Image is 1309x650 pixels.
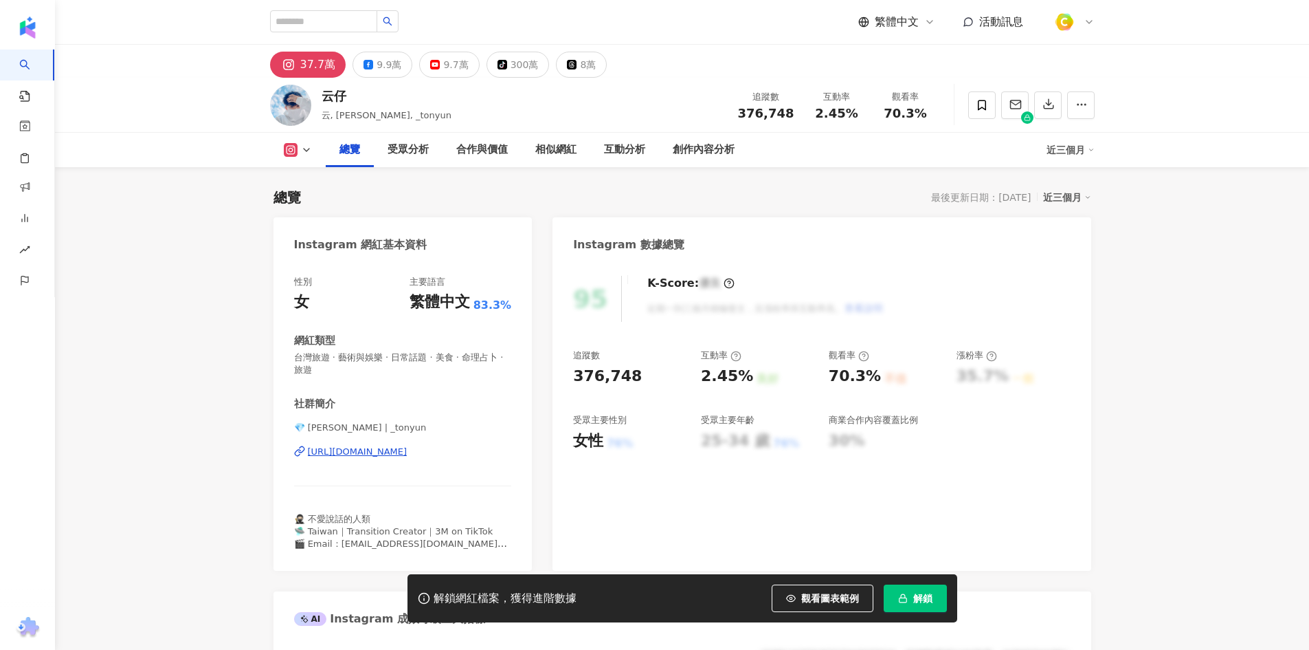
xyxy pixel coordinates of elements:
div: 300萬 [511,55,539,74]
img: %E6%96%B9%E5%BD%A2%E7%B4%94.png [1051,9,1077,35]
button: 觀看圖表範例 [772,585,873,612]
div: 受眾分析 [388,142,429,158]
a: search [19,50,47,103]
div: 376,748 [573,366,642,387]
div: 追蹤數 [738,90,794,104]
div: 女 [294,292,309,313]
span: 繁體中文 [875,14,919,30]
span: 🥷🏻 不愛說話的人類 🛸 Taiwan｜Transition Creator｜3M on TikTok 🎬 Email：[EMAIL_ADDRESS][DOMAIN_NAME] ​ ✈️｜Sep... [294,514,508,574]
div: 相似網紅 [535,142,577,158]
div: 網紅類型 [294,334,335,348]
div: 性別 [294,276,312,288]
div: [URL][DOMAIN_NAME] [308,446,407,458]
div: 觀看率 [829,349,869,362]
div: 解鎖網紅檔案，獲得進階數據 [434,592,577,606]
div: 8萬 [580,55,596,74]
div: 云仔 [322,87,451,105]
span: 觀看圖表範例 [801,593,859,604]
div: 商業合作內容覆蓋比例 [829,414,918,426]
span: search [383,17,392,26]
span: 83.3% [473,298,512,313]
button: 300萬 [486,52,550,78]
img: chrome extension [14,617,41,639]
div: 總覽 [339,142,360,158]
span: rise [19,236,30,267]
div: 受眾主要性別 [573,414,627,426]
div: K-Score : [647,276,735,291]
div: 互動率 [701,349,741,362]
div: 互動率 [811,90,863,104]
div: 近三個月 [1043,188,1091,206]
span: 376,748 [738,106,794,120]
img: KOL Avatar [270,85,311,126]
div: 70.3% [829,366,881,387]
span: 70.3% [884,107,926,120]
button: 8萬 [556,52,607,78]
div: Instagram 數據總覽 [573,237,684,252]
a: [URL][DOMAIN_NAME] [294,446,512,458]
span: 2.45% [815,107,858,120]
div: 社群簡介 [294,397,335,411]
div: 最後更新日期：[DATE] [931,192,1031,203]
div: 互動分析 [604,142,645,158]
div: 37.7萬 [300,55,336,74]
div: 9.9萬 [377,55,401,74]
div: 主要語言 [410,276,445,288]
div: 追蹤數 [573,349,600,362]
button: 9.9萬 [353,52,412,78]
div: 近三個月 [1047,139,1095,161]
div: 9.7萬 [443,55,468,74]
div: 繁體中文 [410,292,470,313]
span: 💎 [PERSON_NAME] | _tonyun [294,422,512,434]
div: 創作內容分析 [673,142,735,158]
div: 漲粉率 [956,349,997,362]
div: 觀看率 [880,90,932,104]
img: logo icon [16,17,38,39]
span: 解鎖 [913,593,932,604]
div: 受眾主要年齡 [701,414,754,426]
span: 云, [PERSON_NAME], _tonyun [322,110,451,120]
button: 9.7萬 [419,52,479,78]
button: 37.7萬 [270,52,346,78]
div: 女性 [573,431,603,452]
span: 台灣旅遊 · 藝術與娛樂 · 日常話題 · 美食 · 命理占卜 · 旅遊 [294,351,512,376]
span: 活動訊息 [979,15,1023,28]
div: Instagram 網紅基本資料 [294,237,427,252]
div: 總覽 [273,188,301,207]
button: 解鎖 [884,585,947,612]
div: 合作與價值 [456,142,508,158]
div: 2.45% [701,366,753,387]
